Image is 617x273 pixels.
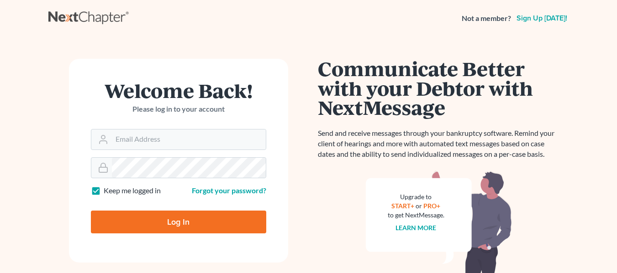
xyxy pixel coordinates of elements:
[318,128,560,160] p: Send and receive messages through your bankruptcy software. Remind your client of hearings and mo...
[91,104,266,114] p: Please log in to your account
[318,59,560,117] h1: Communicate Better with your Debtor with NextMessage
[396,224,436,232] a: Learn more
[192,186,266,195] a: Forgot your password?
[91,81,266,100] h1: Welcome Back!
[91,211,266,233] input: Log In
[515,15,569,22] a: Sign up [DATE]!
[391,202,414,210] a: START+
[104,185,161,196] label: Keep me logged in
[423,202,440,210] a: PRO+
[462,13,511,24] strong: Not a member?
[388,192,444,201] div: Upgrade to
[416,202,422,210] span: or
[388,211,444,220] div: to get NextMessage.
[112,129,266,149] input: Email Address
